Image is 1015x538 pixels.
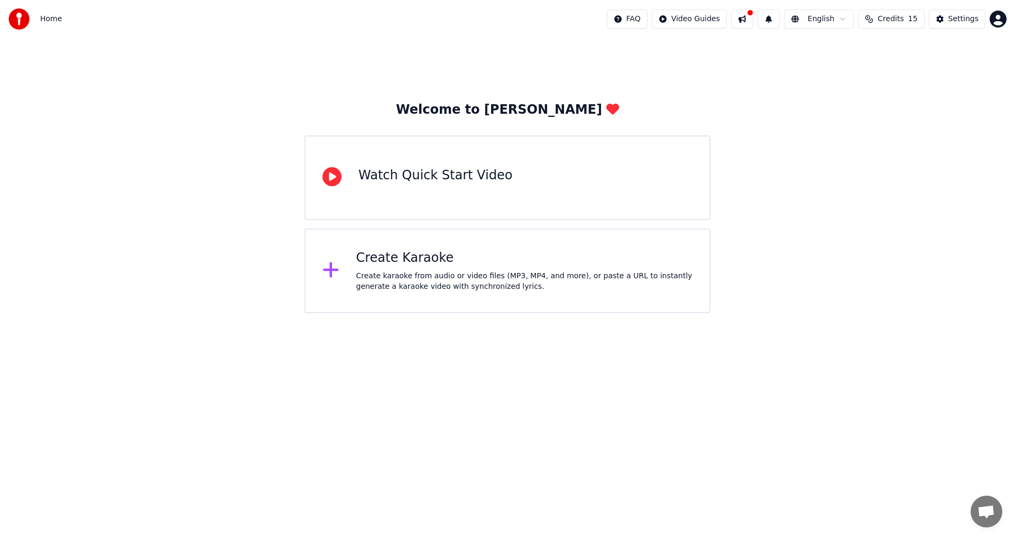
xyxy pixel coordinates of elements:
[356,271,693,292] div: Create karaoke from audio or video files (MP3, MP4, and more), or paste a URL to instantly genera...
[396,102,619,118] div: Welcome to [PERSON_NAME]
[908,14,918,24] span: 15
[652,10,727,29] button: Video Guides
[40,14,62,24] nav: breadcrumb
[40,14,62,24] span: Home
[358,167,512,184] div: Watch Quick Start Video
[878,14,903,24] span: Credits
[607,10,648,29] button: FAQ
[8,8,30,30] img: youka
[356,250,693,267] div: Create Karaoke
[971,496,1002,527] div: Open chat
[929,10,985,29] button: Settings
[948,14,979,24] div: Settings
[858,10,924,29] button: Credits15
